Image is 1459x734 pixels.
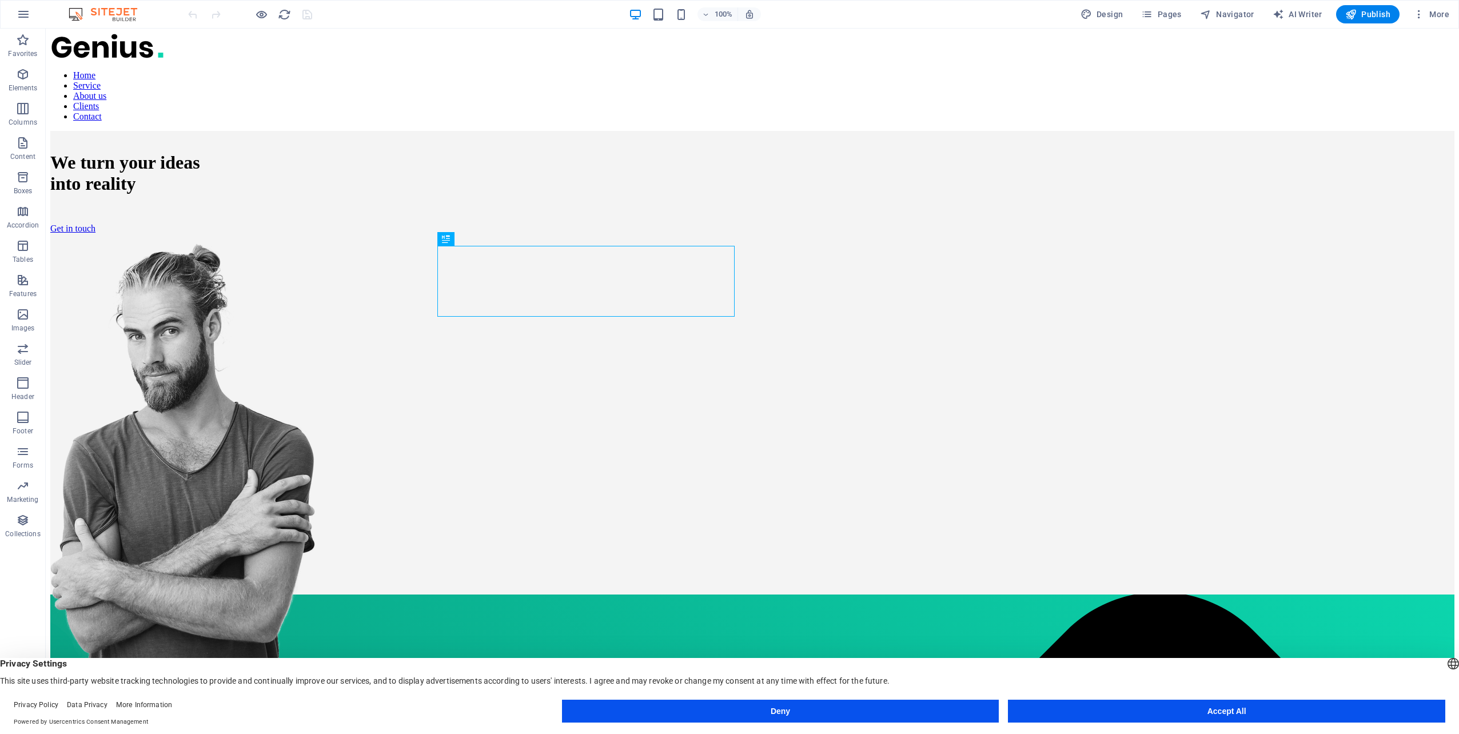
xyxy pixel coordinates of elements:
[744,9,755,19] i: On resize automatically adjust zoom level to fit chosen device.
[1336,5,1400,23] button: Publish
[1137,5,1186,23] button: Pages
[1076,5,1128,23] div: Design (Ctrl+Alt+Y)
[10,152,35,161] p: Content
[277,7,291,21] button: reload
[66,7,152,21] img: Editor Logo
[13,426,33,436] p: Footer
[1345,9,1390,20] span: Publish
[14,358,32,367] p: Slider
[13,255,33,264] p: Tables
[1200,9,1254,20] span: Navigator
[9,118,37,127] p: Columns
[697,7,738,21] button: 100%
[5,529,40,538] p: Collections
[9,83,38,93] p: Elements
[278,8,291,21] i: Reload page
[1409,5,1454,23] button: More
[7,221,39,230] p: Accordion
[1081,9,1123,20] span: Design
[1413,9,1449,20] span: More
[7,495,38,504] p: Marketing
[11,392,34,401] p: Header
[715,7,733,21] h6: 100%
[1076,5,1128,23] button: Design
[8,49,37,58] p: Favorites
[9,289,37,298] p: Features
[1195,5,1259,23] button: Navigator
[13,461,33,470] p: Forms
[1141,9,1181,20] span: Pages
[1268,5,1327,23] button: AI Writer
[1273,9,1322,20] span: AI Writer
[14,186,33,196] p: Boxes
[11,324,35,333] p: Images
[254,7,268,21] button: Click here to leave preview mode and continue editing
